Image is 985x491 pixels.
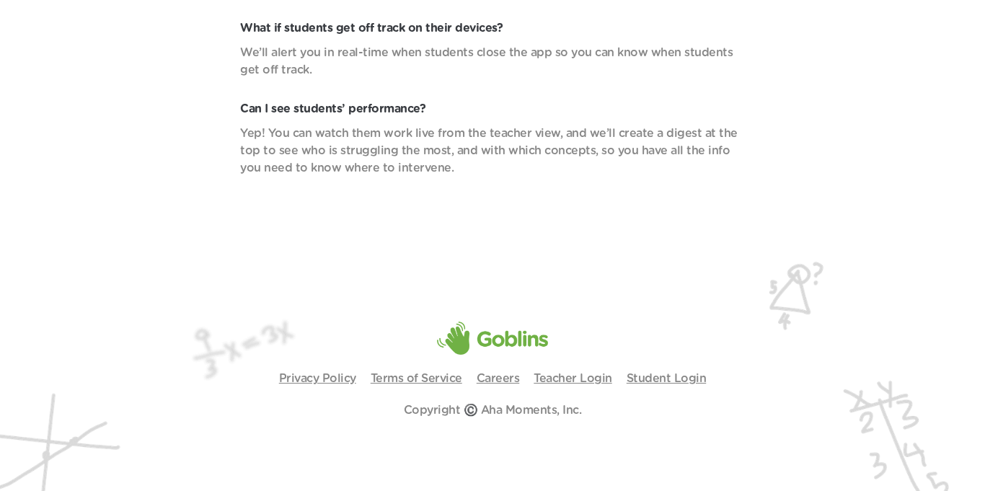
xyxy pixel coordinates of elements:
[240,19,745,37] p: What if students get off track on their devices?
[371,373,462,384] a: Terms of Service
[279,373,356,384] a: Privacy Policy
[534,373,612,384] a: Teacher Login
[240,100,745,118] p: Can I see students’ performance?
[240,125,745,177] p: Yep! You can watch them work live from the teacher view, and we’ll create a digest at the top to ...
[477,373,520,384] a: Careers
[404,402,582,419] p: Copyright ©️ Aha Moments, Inc.
[240,44,745,79] p: We’ll alert you in real-time when students close the app so you can know when students get off tr...
[627,373,707,384] a: Student Login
